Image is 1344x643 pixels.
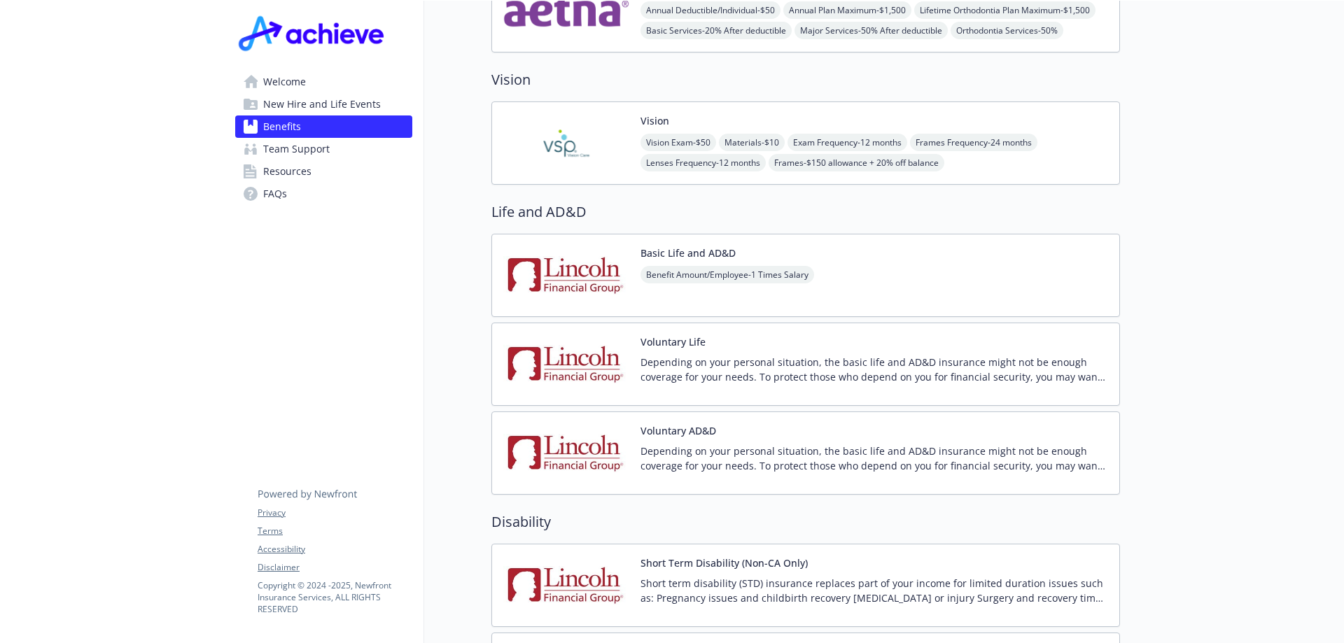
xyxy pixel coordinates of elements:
span: FAQs [263,183,287,205]
a: Welcome [235,71,412,93]
span: Team Support [263,138,330,160]
span: Benefit Amount/Employee - 1 Times Salary [640,266,814,283]
a: FAQs [235,183,412,205]
a: Accessibility [258,543,412,556]
img: Lincoln Financial Group carrier logo [503,423,629,483]
img: Lincoln Financial Group carrier logo [503,334,629,394]
span: Annual Deductible/Individual - $50 [640,1,780,19]
a: Disclaimer [258,561,412,574]
a: New Hire and Life Events [235,93,412,115]
span: Major Services - 50% After deductible [794,22,948,39]
a: Team Support [235,138,412,160]
a: Terms [258,525,412,537]
button: Short Term Disability (Non-CA Only) [640,556,808,570]
span: Exam Frequency - 12 months [787,134,907,151]
span: Lifetime Orthodontia Plan Maximum - $1,500 [914,1,1095,19]
a: Resources [235,160,412,183]
span: Materials - $10 [719,134,785,151]
span: Basic Services - 20% After deductible [640,22,792,39]
a: Privacy [258,507,412,519]
p: Short term disability (STD) insurance replaces part of your income for limited duration issues su... [640,576,1108,605]
span: Orthodontia Services - 50% [951,22,1063,39]
span: Resources [263,160,311,183]
p: Depending on your personal situation, the basic life and AD&D insurance might not be enough cover... [640,444,1108,473]
button: Vision [640,113,669,128]
span: Lenses Frequency - 12 months [640,154,766,171]
span: Frames - $150 allowance + 20% off balance [769,154,944,171]
span: Annual Plan Maximum - $1,500 [783,1,911,19]
img: Lincoln Financial Group carrier logo [503,556,629,615]
h2: Vision [491,69,1120,90]
h2: Life and AD&D [491,202,1120,222]
a: Benefits [235,115,412,138]
span: Vision Exam - $50 [640,134,716,151]
img: Vision Service Plan carrier logo [503,113,629,173]
button: Voluntary Life [640,334,706,349]
button: Voluntary AD&D [640,423,716,438]
span: Welcome [263,71,306,93]
p: Copyright © 2024 - 2025 , Newfront Insurance Services, ALL RIGHTS RESERVED [258,579,412,615]
span: New Hire and Life Events [263,93,381,115]
span: Benefits [263,115,301,138]
img: Lincoln Financial Group carrier logo [503,246,629,305]
button: Basic Life and AD&D [640,246,736,260]
h2: Disability [491,511,1120,532]
p: Depending on your personal situation, the basic life and AD&D insurance might not be enough cover... [640,355,1108,384]
span: Frames Frequency - 24 months [910,134,1037,151]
